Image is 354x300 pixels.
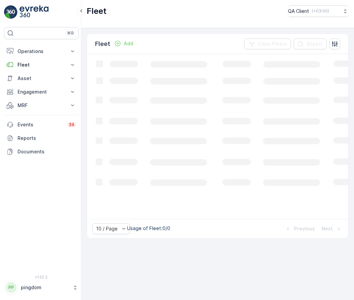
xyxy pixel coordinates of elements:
[18,48,65,55] p: Operations
[258,41,287,47] p: Clear Filters
[307,41,323,47] p: Export
[4,45,79,58] button: Operations
[294,225,315,232] p: Previous
[67,30,74,36] p: ⌘B
[4,85,79,99] button: Engagement
[127,225,170,232] p: Usage of Fleet : 0/0
[18,75,65,82] p: Asset
[112,40,136,48] button: Add
[4,275,79,279] span: v 1.52.2
[95,39,110,49] p: Fleet
[4,72,79,85] button: Asset
[4,58,79,72] button: Fleet
[4,99,79,112] button: MRF
[312,8,329,14] p: ( +03:00 )
[18,61,65,68] p: Fleet
[124,40,133,47] p: Add
[4,131,79,145] a: Reports
[18,121,63,128] p: Events
[321,225,343,233] button: Next
[18,148,76,155] p: Documents
[4,118,79,131] a: Events34
[69,122,75,127] p: 34
[244,39,291,49] button: Clear Filters
[4,280,79,295] button: PPpingdom
[6,282,17,293] div: PP
[322,225,333,232] p: Next
[288,5,349,17] button: QA Client(+03:00)
[18,89,65,95] p: Engagement
[4,145,79,158] a: Documents
[18,102,65,109] p: MRF
[21,284,69,291] p: pingdom
[284,225,316,233] button: Previous
[288,8,309,15] p: QA Client
[87,6,107,17] p: Fleet
[18,135,76,142] p: Reports
[20,5,49,19] img: logo_light-DOdMpM7g.png
[4,5,18,19] img: logo
[294,39,327,49] button: Export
